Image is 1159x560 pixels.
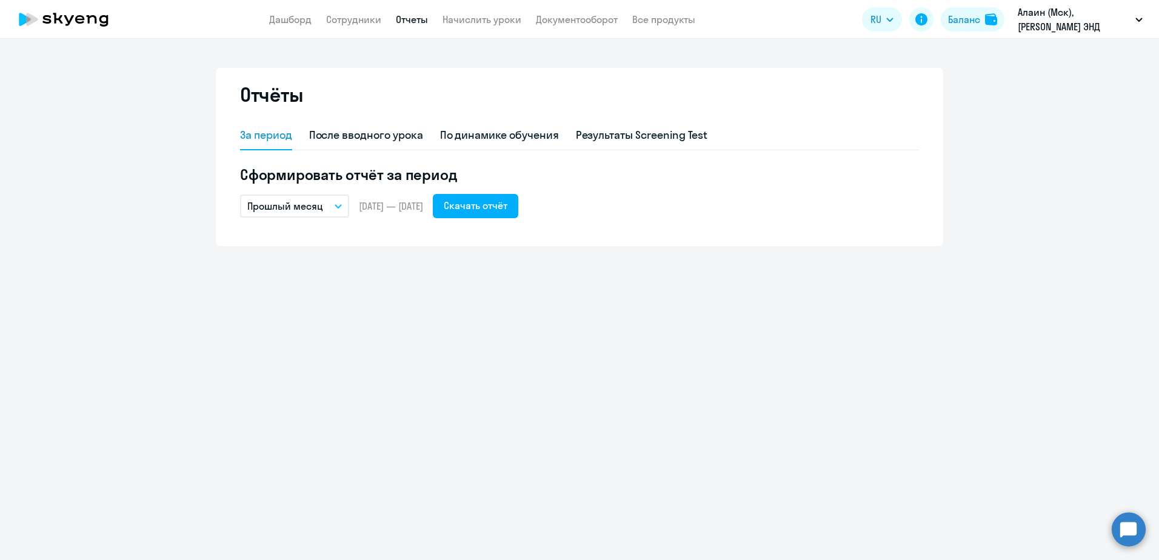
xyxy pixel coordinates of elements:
h2: Отчёты [240,82,303,107]
button: RU [862,7,902,32]
button: Балансbalance [941,7,1004,32]
div: По динамике обучения [440,127,559,143]
a: Все продукты [632,13,695,25]
div: После вводного урока [309,127,423,143]
p: Алаин (Мск), [PERSON_NAME] ЭНД ДЕВЕЛОПМЕНТ, ИНК., ФЛ [1018,5,1131,34]
div: За период [240,127,292,143]
a: Дашборд [269,13,312,25]
h5: Сформировать отчёт за период [240,165,919,184]
a: Отчеты [396,13,428,25]
button: Алаин (Мск), [PERSON_NAME] ЭНД ДЕВЕЛОПМЕНТ, ИНК., ФЛ [1012,5,1149,34]
p: Прошлый месяц [247,199,323,213]
div: Результаты Screening Test [576,127,708,143]
span: RU [870,12,881,27]
span: [DATE] — [DATE] [359,199,423,213]
a: Документооборот [536,13,618,25]
a: Начислить уроки [443,13,521,25]
img: balance [985,13,997,25]
button: Скачать отчёт [433,194,518,218]
div: Скачать отчёт [444,198,507,213]
button: Прошлый месяц [240,195,349,218]
a: Сотрудники [326,13,381,25]
div: Баланс [948,12,980,27]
